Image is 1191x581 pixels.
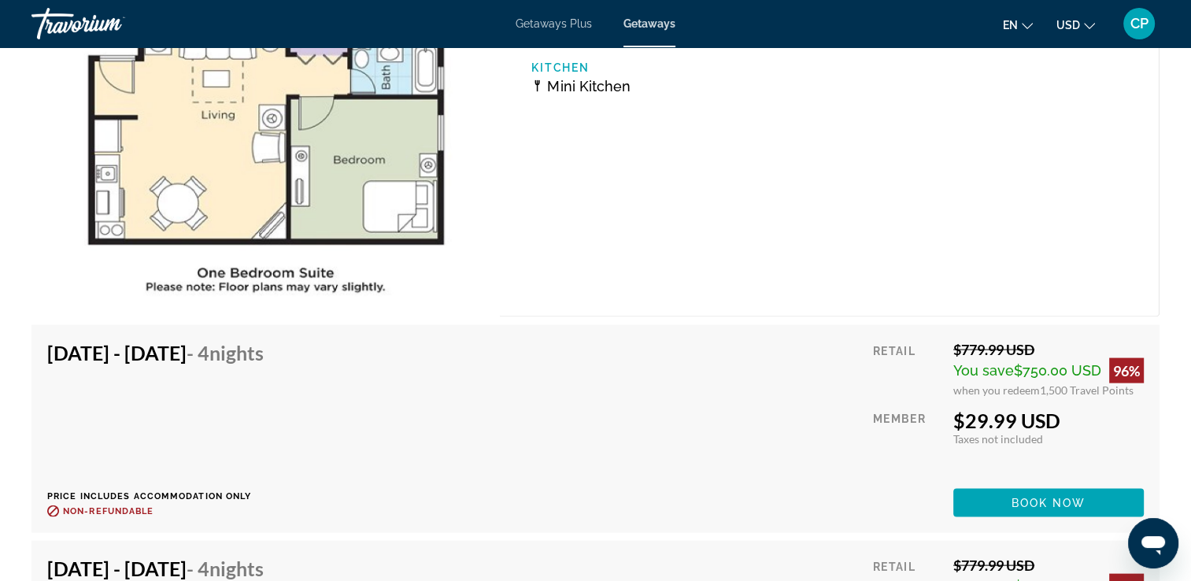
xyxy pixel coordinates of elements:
span: - 4 [187,341,264,365]
div: Member [873,409,941,477]
a: Getaways Plus [516,17,592,30]
button: User Menu [1119,7,1160,40]
span: Nights [209,557,264,580]
button: Change currency [1056,13,1095,36]
span: $750.00 USD [1014,362,1101,379]
span: USD [1056,19,1080,31]
a: Travorium [31,3,189,44]
h4: [DATE] - [DATE] [47,557,264,580]
span: - 4 [187,557,264,580]
iframe: Button to launch messaging window [1128,518,1178,568]
span: Book now [1012,497,1086,509]
div: $29.99 USD [953,409,1144,432]
button: Book now [953,489,1144,517]
a: Getaways [623,17,675,30]
span: en [1003,19,1018,31]
p: Kitchen [531,61,829,74]
span: You save [953,362,1014,379]
span: 1,500 Travel Points [1040,383,1134,397]
span: Nights [209,341,264,365]
span: when you redeem [953,383,1040,397]
div: $779.99 USD [953,341,1144,358]
span: CP [1130,16,1148,31]
button: Change language [1003,13,1033,36]
span: Mini Kitchen [547,78,630,94]
p: Price includes accommodation only [47,491,276,501]
div: $779.99 USD [953,557,1144,574]
span: Taxes not included [953,432,1043,446]
h4: [DATE] - [DATE] [47,341,264,365]
div: Retail [873,341,941,397]
span: Non-refundable [63,506,153,516]
div: 96% [1109,358,1144,383]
